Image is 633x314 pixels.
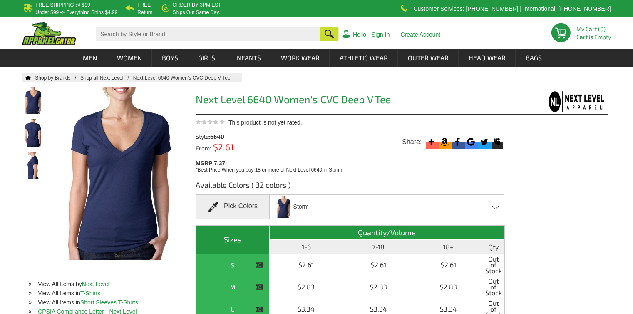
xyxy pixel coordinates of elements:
[485,278,502,296] span: Out of Stock
[452,136,463,147] svg: Facebook
[73,49,107,67] a: Men
[211,142,233,152] span: $2.61
[22,298,190,307] li: View All Items in
[343,254,414,276] td: $2.61
[353,32,368,37] a: Hello,
[35,75,80,81] a: Shop by Brands
[426,136,437,147] svg: More
[35,2,90,8] b: Free Shipping @ $99
[210,133,224,140] span: 6640
[413,6,611,11] p: Customer Services: [PHONE_NUMBER] | International: [PHONE_NUMBER]
[107,49,151,67] a: Women
[196,158,508,174] div: MSRP 7.37
[22,22,76,45] img: ApparelGator
[137,10,152,15] p: Return
[483,240,504,254] th: Qty
[137,2,151,8] b: Free
[35,10,117,15] p: under $99 -> everything ships $4.99
[256,262,263,269] img: This item is CLOSEOUT!
[459,49,515,67] a: Head Wear
[256,306,263,313] img: This item is CLOSEOUT!
[96,27,320,41] input: Search by Style or Brand
[293,199,309,214] span: Storm
[196,94,505,107] h1: Next Level 6640 Women's CVC Deep V Tee
[22,75,31,80] a: Home
[402,138,422,146] span: Share:
[576,26,608,32] li: My Cart (0)
[196,119,225,125] img: This product is not yet rated.
[330,49,397,67] a: Athletic Wear
[22,289,190,298] li: View All Items in
[271,49,329,67] a: Work Wear
[492,136,503,147] svg: Myspace
[270,254,343,276] td: $2.61
[270,240,343,254] th: 1-6
[196,194,270,219] div: Pick Colors
[545,91,608,112] img: Next Level
[172,10,221,15] p: ships out same day.
[196,134,273,140] div: Style:
[198,282,267,292] div: M
[343,276,414,298] td: $2.83
[485,256,502,274] span: Out of Stock
[576,34,611,40] span: Cart is Empty
[80,299,138,306] a: Short Sleeves T-Shirts
[228,119,302,126] span: This product is not yet rated.
[152,49,188,67] a: Boys
[270,276,343,298] td: $2.83
[439,136,450,147] svg: Amazon
[133,75,239,81] a: Next Level 6640 Women's CVC Deep V Tee
[465,136,477,147] svg: Google Bookmark
[372,32,390,37] a: Sign In
[196,167,342,173] span: *Best Price When you buy 18 or more of Next Level 6640 in Storm
[196,226,270,254] th: Sizes
[275,196,292,218] img: Storm
[196,144,273,151] div: From:
[256,284,263,291] img: This item is CLOSEOUT!
[189,49,225,67] a: Girls
[400,32,440,37] a: Create Account
[82,281,109,287] a: Next Level
[80,290,100,297] a: T-Shirts
[398,49,458,67] a: Outer Wear
[478,136,489,147] svg: Twitter
[516,49,551,67] a: Bags
[198,260,267,270] div: S
[343,240,414,254] th: 7-18
[22,279,190,289] li: View All Items by
[172,2,221,8] b: Order by 3PM EST
[414,276,483,298] td: $2.83
[226,49,271,67] a: Infants
[414,254,483,276] td: $2.61
[80,75,133,81] a: Shop all Next Level
[270,226,504,240] th: Quantity/Volume
[196,180,505,194] h3: Available Colors ( 32 colors )
[414,240,483,254] th: 18+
